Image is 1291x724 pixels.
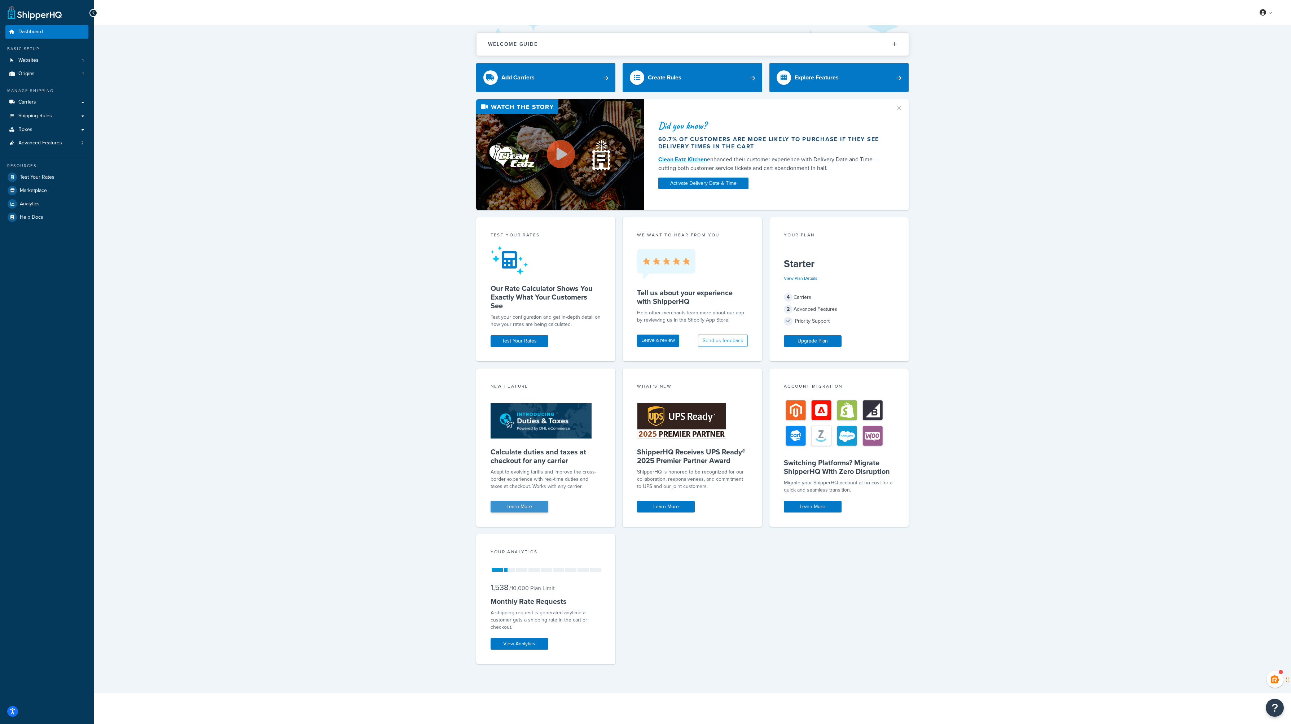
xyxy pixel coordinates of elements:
[637,468,748,490] p: ShipperHQ is honored to be recognized for our collaboration, responsiveness, and commitment to UP...
[784,304,895,314] div: Advanced Features
[637,383,748,391] div: What's New
[491,232,601,240] div: Test your rates
[784,458,895,476] h5: Switching Platforms? Migrate ShipperHQ With Zero Disruption
[5,171,88,184] a: Test Your Rates
[501,73,535,83] div: Add Carriers
[82,57,84,64] span: 1
[658,155,886,173] div: enhanced their customer experience with Delivery Date and Time — cutting both customer service ti...
[784,275,817,282] a: View Plan Details
[20,174,54,180] span: Test Your Rates
[637,335,679,347] a: Leave a review
[488,42,538,47] h2: Welcome Guide
[795,73,839,83] div: Explore Features
[491,501,548,513] a: Learn More
[491,284,601,310] h5: Our Rate Calculator Shows You Exactly What Your Customers See
[5,184,88,197] a: Marketplace
[784,501,842,513] a: Learn More
[769,63,909,92] a: Explore Features
[491,549,601,557] div: Your Analytics
[637,501,695,513] a: Learn More
[20,201,40,207] span: Analytics
[18,113,52,119] span: Shipping Rules
[784,335,842,347] a: Upgrade Plan
[491,448,601,465] h5: Calculate duties and taxes at checkout for any carrier
[784,383,895,391] div: Account Migration
[658,121,886,131] div: Did you know?
[491,609,601,631] div: A shipping request is generated anytime a customer gets a shipping rate in the cart or checkout.
[5,54,88,67] a: Websites1
[5,197,88,210] a: Analytics
[658,136,886,150] div: 60.7% of customers are more likely to purchase if they see delivery times in the cart
[784,316,895,326] div: Priority Support
[81,140,84,146] span: 2
[18,99,36,105] span: Carriers
[5,211,88,224] a: Help Docs
[1266,699,1284,717] button: Open Resource Center
[18,71,35,77] span: Origins
[784,305,792,314] span: 2
[5,54,88,67] li: Websites
[5,96,88,109] a: Carriers
[5,25,88,39] a: Dashboard
[5,136,88,150] li: Advanced Features
[491,468,601,490] p: Adapt to evolving tariffs and improve the cross-border experience with real-time duties and taxes...
[5,163,88,169] div: Resources
[637,232,748,238] p: we want to hear from you
[784,258,895,270] h5: Starter
[5,109,88,123] a: Shipping Rules
[18,57,39,64] span: Websites
[698,335,748,347] button: Send us feedback
[648,73,681,83] div: Create Rules
[658,155,707,163] a: Clean Eatz Kitchen
[18,29,43,35] span: Dashboard
[491,383,601,391] div: New Feature
[784,479,895,494] div: Migrate your ShipperHQ account at no cost for a quick and seamless transition.
[5,46,88,52] div: Basic Setup
[5,88,88,94] div: Manage Shipping
[82,71,84,77] span: 1
[658,178,748,189] a: Activate Delivery Date & Time
[491,581,509,593] span: 1,538
[476,99,644,210] img: Video thumbnail
[637,309,748,324] p: Help other merchants learn more about our app by reviewing us in the Shopify App Store.
[5,136,88,150] a: Advanced Features2
[509,584,555,592] small: / 10,000 Plan Limit
[5,123,88,136] a: Boxes
[5,67,88,80] a: Origins1
[5,67,88,80] li: Origins
[18,127,32,133] span: Boxes
[491,335,548,347] a: Test Your Rates
[637,288,748,306] h5: Tell us about your experience with ShipperHQ
[784,292,895,302] div: Carriers
[20,214,43,221] span: Help Docs
[637,448,748,465] h5: ShipperHQ Receives UPS Ready® 2025 Premier Partner Award
[20,188,47,194] span: Marketplace
[784,232,895,240] div: Your Plan
[491,638,548,650] a: View Analytics
[477,33,909,56] button: Welcome Guide
[784,293,792,302] span: 4
[623,63,762,92] a: Create Rules
[491,314,601,328] div: Test your configuration and get in-depth detail on how your rates are being calculated.
[491,597,601,606] h5: Monthly Rate Requests
[476,63,616,92] a: Add Carriers
[18,140,62,146] span: Advanced Features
